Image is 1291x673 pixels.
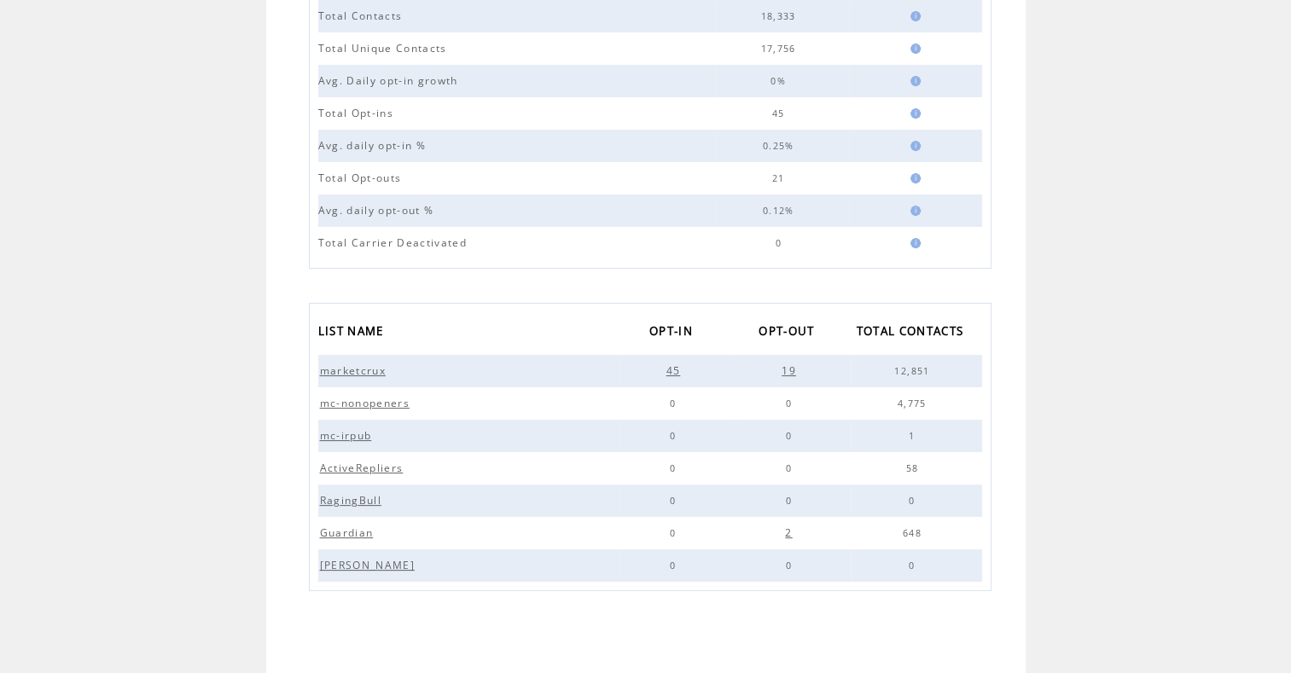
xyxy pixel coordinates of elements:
img: help.gif [905,44,921,54]
span: 1 [909,430,919,442]
span: TOTAL CONTACTS [857,319,968,347]
span: Total Opt-ins [318,106,398,120]
span: 18,333 [761,10,800,22]
span: 0 [786,495,796,507]
span: 0.25% [763,140,799,152]
span: Total Unique Contacts [318,41,451,55]
span: 0 [670,560,680,571]
span: 2 [785,525,796,540]
span: ActiveRepliers [320,461,408,475]
span: mc-nonopeners [320,396,414,410]
a: marketcrux [318,364,392,376]
span: 4,775 [898,397,931,409]
a: TOTAL CONTACTS [857,319,973,347]
span: 0 [670,397,680,409]
span: 0 [909,560,919,571]
a: 19 [780,364,802,376]
span: Total Contacts [318,9,407,23]
a: 2 [783,526,798,538]
span: [PERSON_NAME] [320,558,419,572]
span: 17,756 [761,43,800,55]
span: 0 [786,430,796,442]
span: Avg. daily opt-out % [318,203,439,218]
span: 12,851 [894,365,933,377]
span: 45 [666,363,685,378]
span: 0 [909,495,919,507]
img: help.gif [905,206,921,216]
span: OPT-OUT [759,319,818,347]
span: Avg. Daily opt-in growth [318,73,462,88]
span: LIST NAME [318,319,388,347]
span: 0 [670,495,680,507]
span: 0 [786,397,796,409]
span: mc-irpub [320,428,376,443]
span: 0 [670,462,680,474]
img: help.gif [905,108,921,119]
span: Avg. daily opt-in % [318,138,430,153]
a: mc-irpub [318,429,378,441]
span: 0 [786,560,796,571]
span: 0.12% [763,205,799,217]
a: 45 [665,364,687,376]
span: Total Carrier Deactivated [318,235,471,250]
span: 0% [771,75,790,87]
img: help.gif [905,11,921,21]
span: OPT-IN [649,319,697,347]
span: 0 [775,237,785,249]
span: 21 [772,172,789,184]
a: OPT-OUT [759,319,823,347]
span: 648 [903,527,926,539]
a: mc-nonopeners [318,397,416,409]
a: RagingBull [318,494,387,506]
span: RagingBull [320,493,386,508]
a: [PERSON_NAME] [318,559,421,571]
a: Guardian [318,526,380,538]
img: help.gif [905,141,921,151]
img: help.gif [905,76,921,86]
img: help.gif [905,238,921,248]
span: 45 [772,107,789,119]
span: Total Opt-outs [318,171,406,185]
span: marketcrux [320,363,390,378]
span: 19 [782,363,800,378]
img: help.gif [905,173,921,183]
a: OPT-IN [649,319,701,347]
span: 0 [786,462,796,474]
span: 0 [670,527,680,539]
span: 0 [670,430,680,442]
span: 58 [906,462,923,474]
a: ActiveRepliers [318,461,410,473]
span: Guardian [320,525,378,540]
a: LIST NAME [318,319,393,347]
